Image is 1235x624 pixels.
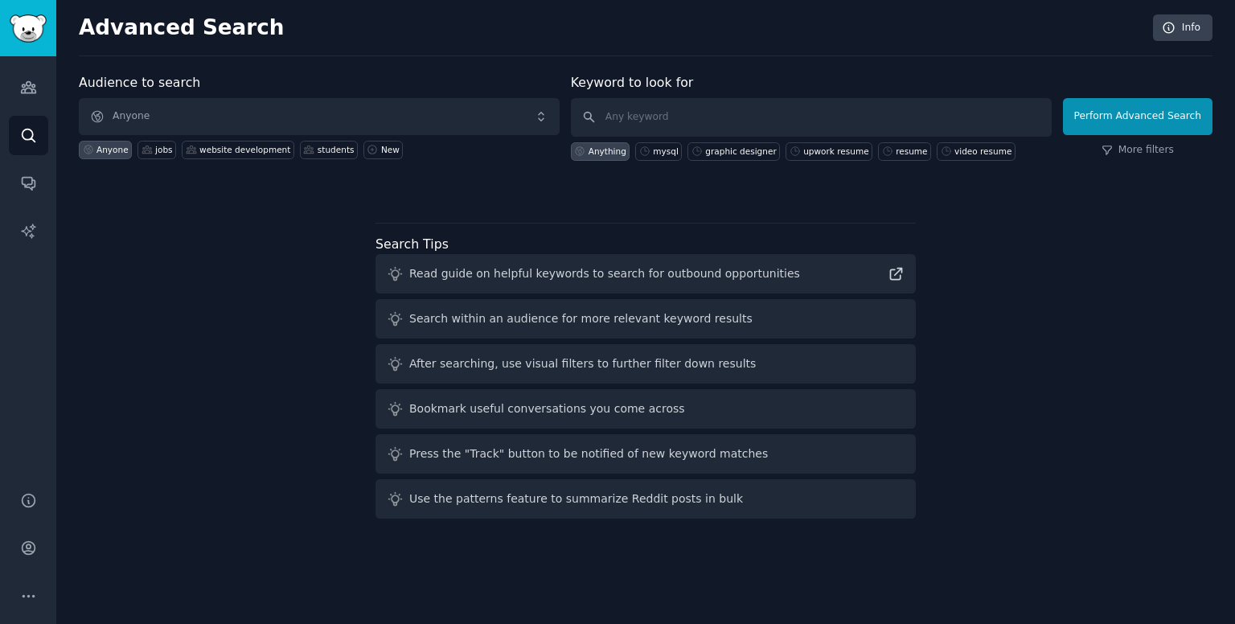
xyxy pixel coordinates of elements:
[375,236,449,252] label: Search Tips
[954,146,1011,157] div: video resume
[79,98,560,135] button: Anyone
[409,445,768,462] div: Press the "Track" button to be notified of new keyword matches
[571,75,694,90] label: Keyword to look for
[10,14,47,43] img: GummySearch logo
[1063,98,1212,135] button: Perform Advanced Search
[409,310,753,327] div: Search within an audience for more relevant keyword results
[155,144,172,155] div: jobs
[363,141,403,159] a: New
[409,400,685,417] div: Bookmark useful conversations you come across
[199,144,290,155] div: website development
[705,146,776,157] div: graphic designer
[1102,143,1174,158] a: More filters
[409,491,743,507] div: Use the patterns feature to summarize Reddit posts in bulk
[409,265,800,282] div: Read guide on helpful keywords to search for outbound opportunities
[381,144,400,155] div: New
[571,98,1052,137] input: Any keyword
[96,144,129,155] div: Anyone
[653,146,679,157] div: mysql
[1153,14,1212,42] a: Info
[803,146,868,157] div: upwork resume
[79,75,200,90] label: Audience to search
[896,146,927,157] div: resume
[589,146,626,157] div: Anything
[409,355,756,372] div: After searching, use visual filters to further filter down results
[79,15,1144,41] h2: Advanced Search
[318,144,355,155] div: students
